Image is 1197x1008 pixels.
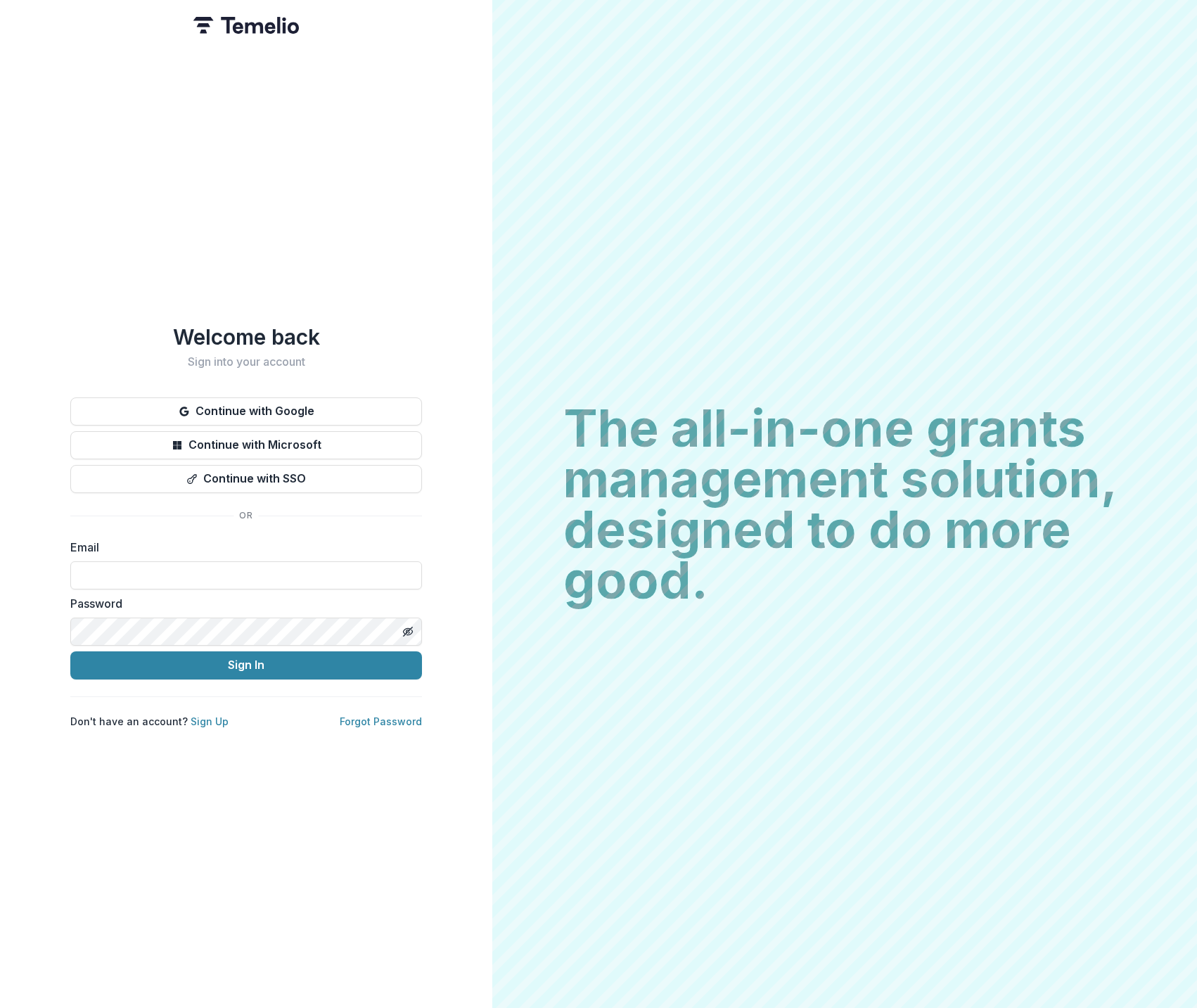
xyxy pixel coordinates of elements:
[70,595,414,612] label: Password
[70,324,422,350] h1: Welcome back
[70,465,422,493] button: Continue with SSO
[191,715,229,727] a: Sign Up
[340,715,422,727] a: Forgot Password
[397,620,419,643] button: Toggle password visibility
[70,539,414,556] label: Email
[193,17,299,34] img: Temelio
[70,431,422,459] button: Continue with Microsoft
[70,714,229,729] p: Don't have an account?
[70,651,422,680] button: Sign In
[70,355,422,369] h2: Sign into your account
[70,397,422,426] button: Continue with Google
